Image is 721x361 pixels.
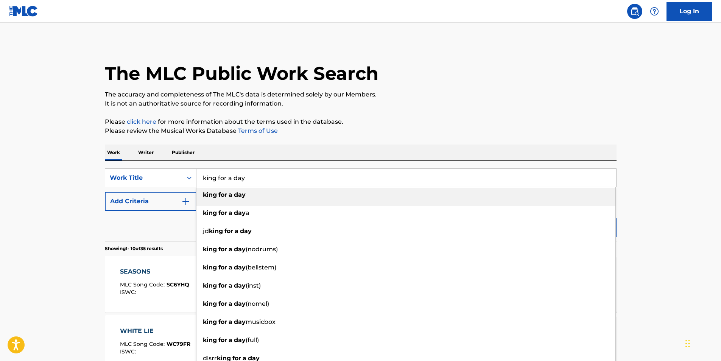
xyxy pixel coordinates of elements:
[203,264,217,271] strong: king
[246,209,249,216] span: a
[120,267,189,276] div: SEASONS
[203,246,217,253] strong: king
[218,318,227,325] strong: for
[105,256,617,313] a: SEASONSMLC Song Code:SC6YHQISWC:Writers (2)[PERSON_NAME], [PERSON_NAME]Recording Artists (9)FLIGH...
[203,227,209,235] span: jd
[181,197,190,206] img: 9d2ae6d4665cec9f34b9.svg
[203,209,217,216] strong: king
[650,7,659,16] img: help
[105,245,163,252] p: Showing 1 - 10 of 35 results
[234,209,246,216] strong: day
[209,227,223,235] strong: king
[120,348,138,355] span: ISWC :
[127,118,156,125] a: click here
[246,336,259,344] span: (full)
[218,336,227,344] strong: for
[120,327,190,336] div: WHITE LIE
[136,145,156,160] p: Writer
[237,127,278,134] a: Terms of Use
[229,336,232,344] strong: a
[234,300,246,307] strong: day
[234,246,246,253] strong: day
[229,300,232,307] strong: a
[105,62,378,85] h1: The MLC Public Work Search
[203,336,217,344] strong: king
[105,145,122,160] p: Work
[630,7,639,16] img: search
[229,282,232,289] strong: a
[105,99,617,108] p: It is not an authoritative source for recording information.
[120,289,138,296] span: ISWC :
[240,227,252,235] strong: day
[235,227,238,235] strong: a
[170,145,197,160] p: Publisher
[234,191,246,198] strong: day
[229,264,232,271] strong: a
[218,246,227,253] strong: for
[167,281,189,288] span: SC6YHQ
[246,246,278,253] span: (nodrums)
[110,173,178,182] div: Work Title
[246,318,276,325] span: musicbox
[683,325,721,361] iframe: Chat Widget
[229,246,232,253] strong: a
[627,4,642,19] a: Public Search
[120,341,167,347] span: MLC Song Code :
[685,332,690,355] div: Drag
[218,300,227,307] strong: for
[9,6,38,17] img: MLC Logo
[246,264,276,271] span: (bellstem)
[234,318,246,325] strong: day
[105,90,617,99] p: The accuracy and completeness of The MLC's data is determined solely by our Members.
[203,191,217,198] strong: king
[105,126,617,135] p: Please review the Musical Works Database
[234,264,246,271] strong: day
[647,4,662,19] div: Help
[229,318,232,325] strong: a
[218,209,227,216] strong: for
[218,264,227,271] strong: for
[167,341,190,347] span: WC79FR
[218,282,227,289] strong: for
[105,168,617,241] form: Search Form
[120,281,167,288] span: MLC Song Code :
[105,192,196,211] button: Add Criteria
[218,191,227,198] strong: for
[203,318,217,325] strong: king
[246,300,269,307] span: (nomel)
[229,209,232,216] strong: a
[246,282,261,289] span: (inst)
[666,2,712,21] a: Log In
[105,117,617,126] p: Please for more information about the terms used in the database.
[234,336,246,344] strong: day
[224,227,233,235] strong: for
[229,191,232,198] strong: a
[203,300,217,307] strong: king
[234,282,246,289] strong: day
[203,282,217,289] strong: king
